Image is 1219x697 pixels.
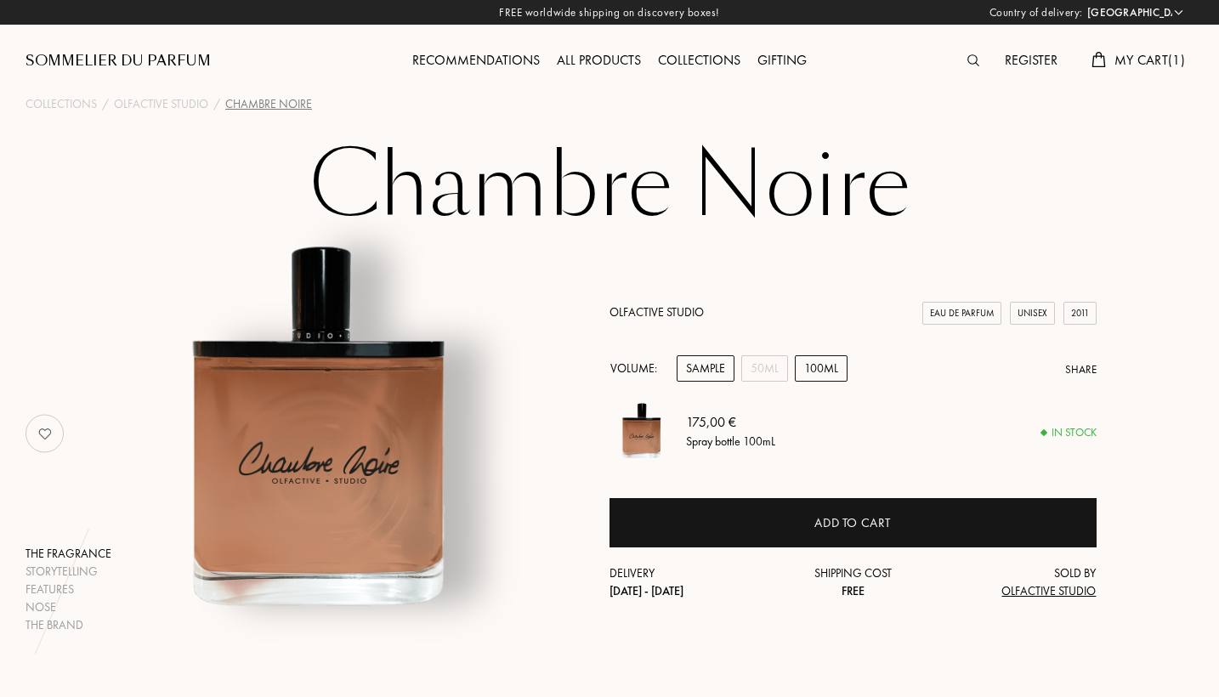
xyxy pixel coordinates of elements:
div: Eau de Parfum [922,302,1001,325]
img: Chambre Noire Olfactive Studio [108,216,526,634]
img: search_icn.svg [967,54,979,66]
h1: Chambre Noire [184,139,1035,233]
div: In stock [1041,424,1097,441]
div: Volume: [609,355,666,382]
div: Sample [677,355,734,382]
a: Collections [649,51,749,69]
div: The fragrance [26,545,111,563]
div: 50mL [741,355,788,382]
div: / [102,95,109,113]
div: Unisex [1010,302,1055,325]
a: Register [996,51,1066,69]
span: Free [842,583,865,598]
div: 100mL [795,355,848,382]
div: Delivery [609,564,772,600]
div: Storytelling [26,563,111,581]
div: 2011 [1063,302,1097,325]
a: Collections [26,95,97,113]
span: Country of delivery: [989,4,1083,21]
img: no_like_p.png [28,416,62,450]
img: cart.svg [1091,52,1105,67]
a: Olfactive Studio [114,95,208,113]
div: / [213,95,220,113]
div: Collections [649,50,749,72]
a: Gifting [749,51,815,69]
div: Nose [26,598,111,616]
a: Recommendations [404,51,548,69]
div: 175,00 € [686,411,775,432]
div: Add to cart [814,513,891,533]
a: Sommelier du Parfum [26,51,211,71]
div: Chambre Noire [225,95,312,113]
a: Olfactive Studio [609,304,704,320]
div: All products [548,50,649,72]
a: All products [548,51,649,69]
img: Chambre Noire Olfactive Studio [609,399,673,462]
div: Features [26,581,111,598]
div: Shipping cost [772,564,934,600]
span: Olfactive Studio [1001,583,1096,598]
div: The brand [26,616,111,634]
span: [DATE] - [DATE] [609,583,683,598]
div: Recommendations [404,50,548,72]
div: Share [1065,361,1097,378]
div: Register [996,50,1066,72]
div: Sold by [934,564,1097,600]
span: My Cart ( 1 ) [1114,51,1185,69]
div: Gifting [749,50,815,72]
div: Spray bottle 100mL [686,432,775,450]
